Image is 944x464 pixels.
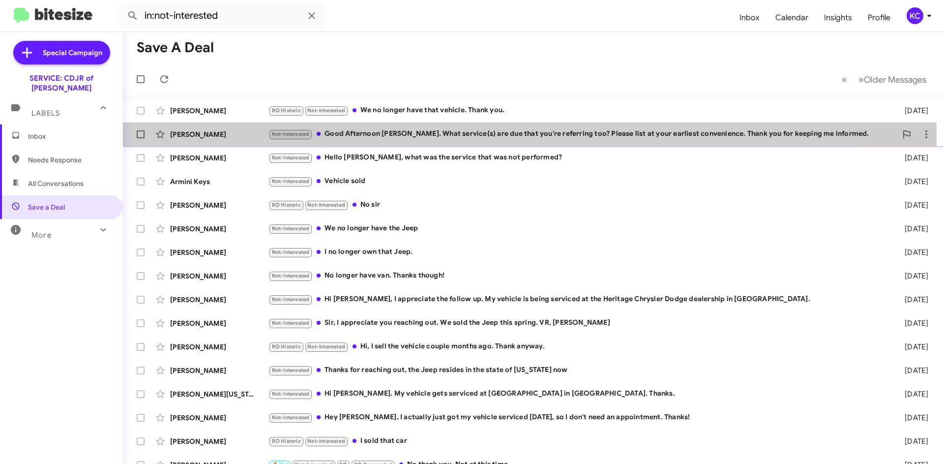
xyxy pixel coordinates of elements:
[732,3,767,32] a: Inbox
[889,247,936,257] div: [DATE]
[272,320,310,326] span: Not-Interested
[307,438,345,444] span: Not-Interested
[272,225,310,232] span: Not-Interested
[268,270,889,281] div: No longer have van. Thanks though!
[170,271,268,281] div: [PERSON_NAME]
[268,199,889,211] div: No sir
[307,343,345,350] span: Not-Interested
[889,436,936,446] div: [DATE]
[860,3,898,32] a: Profile
[170,224,268,234] div: [PERSON_NAME]
[307,202,345,208] span: Not-Interested
[836,69,853,90] button: Previous
[889,177,936,186] div: [DATE]
[889,318,936,328] div: [DATE]
[272,107,301,114] span: RO Historic
[28,131,112,141] span: Inbox
[816,3,860,32] a: Insights
[268,435,889,447] div: I sold that car
[889,295,936,305] div: [DATE]
[137,40,214,56] h1: Save a Deal
[272,273,310,279] span: Not-Interested
[28,202,65,212] span: Save a Deal
[889,271,936,281] div: [DATE]
[170,295,268,305] div: [PERSON_NAME]
[31,109,60,118] span: Labels
[858,73,864,86] span: »
[170,342,268,352] div: [PERSON_NAME]
[889,224,936,234] div: [DATE]
[170,177,268,186] div: Armini Keys
[272,391,310,397] span: Not-Interested
[268,223,889,234] div: We no longer have the Jeep
[170,247,268,257] div: [PERSON_NAME]
[889,200,936,210] div: [DATE]
[170,366,268,375] div: [PERSON_NAME]
[268,412,889,423] div: Hey [PERSON_NAME], I actually just got my vehicle serviced [DATE], so I don't need an appointment...
[268,365,889,376] div: Thanks for reaching out, the Jeep resides in the state of [US_STATE] now
[268,176,889,187] div: Vehicle sold
[272,438,301,444] span: RO Historic
[268,105,889,116] div: We no longer have that vehicle. Thank you.
[272,343,301,350] span: RO Historic
[272,178,310,185] span: Not-Interested
[864,74,926,85] span: Older Messages
[889,153,936,163] div: [DATE]
[28,179,84,188] span: All Conversations
[268,388,889,400] div: Hi [PERSON_NAME]. My vehicle gets serviced at [GEOGRAPHIC_DATA] in [GEOGRAPHIC_DATA]. Thanks.
[31,231,52,240] span: More
[889,106,936,116] div: [DATE]
[268,152,889,163] div: Hello [PERSON_NAME], what was the service that was not performed?
[268,294,889,305] div: Hi [PERSON_NAME], I appreciate the follow up. My vehicle is being serviced at the Heritage Chrysl...
[272,296,310,303] span: Not-Interested
[889,366,936,375] div: [DATE]
[43,48,102,58] span: Special Campaign
[170,106,268,116] div: [PERSON_NAME]
[268,247,889,258] div: I no longer own that Jeep.
[272,414,310,421] span: Not-Interested
[170,389,268,399] div: [PERSON_NAME][US_STATE]
[272,155,310,161] span: Not-Interested
[853,69,932,90] button: Next
[907,7,923,24] div: KC
[170,129,268,139] div: [PERSON_NAME]
[13,41,110,64] a: Special Campaign
[272,202,301,208] span: RO Historic
[889,389,936,399] div: [DATE]
[170,413,268,423] div: [PERSON_NAME]
[28,155,112,165] span: Needs Response
[272,367,310,373] span: Not-Interested
[119,4,325,28] input: Search
[767,3,816,32] a: Calendar
[268,317,889,329] div: Sir, I appreciate you reaching out. We sold the Jeep this spring. VR, [PERSON_NAME]
[170,318,268,328] div: [PERSON_NAME]
[836,69,932,90] nav: Page navigation example
[170,153,268,163] div: [PERSON_NAME]
[889,342,936,352] div: [DATE]
[889,413,936,423] div: [DATE]
[268,341,889,352] div: Hi, I sell the vehicle couple months ago. Thank anyway.
[898,7,933,24] button: KC
[272,249,310,255] span: Not-Interested
[842,73,847,86] span: «
[307,107,345,114] span: Not-Interested
[170,200,268,210] div: [PERSON_NAME]
[170,436,268,446] div: [PERSON_NAME]
[272,131,310,137] span: Not-Interested
[268,128,897,140] div: Good Afternoon [PERSON_NAME]. What service(s) are due that you're referring too? Please list at y...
